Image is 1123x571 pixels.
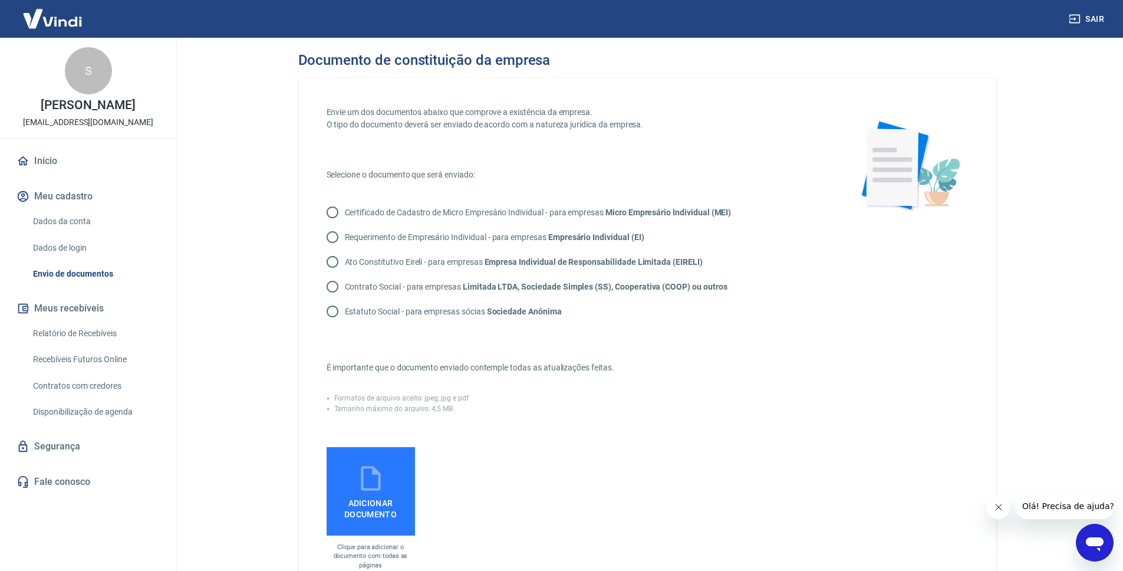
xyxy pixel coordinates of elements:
[14,434,162,460] a: Segurança
[327,106,822,119] p: Envie um dos documentos abaixo que comprove a existência da empresa.
[28,347,162,372] a: Recebíveis Futuros Online
[327,543,415,570] p: Clique para adicionar o documento com todas as páginas
[485,257,703,267] strong: Empresa Individual de Responsabilidade Limitada (EIRELI)
[987,495,1010,519] iframe: Fechar mensagem
[14,1,91,37] img: Vindi
[14,183,162,209] button: Meu cadastro
[327,119,822,131] p: O tipo do documento deverá ser enviado de acordo com a natureza jurídica da empresa.
[345,256,703,268] p: Ato Constitutivo Eireli - para empresas
[345,306,562,318] p: Estatuto Social - para empresas sócias
[327,447,415,536] label: Adicionar documento
[334,403,453,414] p: Tamanho máximo do arquivo: 4,5 MB
[1066,8,1109,30] button: Sair
[298,52,551,68] h3: Documento de constituição da empresa
[14,469,162,495] a: Fale conosco
[28,321,162,346] a: Relatório de Recebíveis
[28,236,162,260] a: Dados de login
[1015,493,1114,519] iframe: Mensagem da empresa
[14,296,162,321] button: Meus recebíveis
[334,393,469,403] p: Formatos de arquivo aceito: jpeg, jpg e pdf
[1076,524,1114,562] iframe: Botão para abrir a janela de mensagens
[23,116,153,129] p: [EMAIL_ADDRESS][DOMAIN_NAME]
[327,362,822,374] p: É importante que o documento enviado contemple todas as atualizações feitas.
[487,307,562,316] strong: Sociedade Anônima
[605,208,731,217] strong: Micro Empresário Individual (MEI)
[850,106,968,224] img: foto-documento-flower.19a65ad63fe92b90d685.png
[14,148,162,174] a: Início
[28,262,162,286] a: Envio de documentos
[28,400,162,424] a: Disponibilização de agenda
[28,209,162,234] a: Dados da conta
[463,282,727,291] strong: Limitada LTDA, Sociedade Simples (SS), Cooperativa (COOP) ou outros
[28,374,162,398] a: Contratos com credores
[65,47,112,94] div: S
[41,99,135,111] p: [PERSON_NAME]
[345,231,644,244] p: Requerimento de Empresário Individual - para empresas
[7,8,99,18] span: Olá! Precisa de ajuda?
[548,232,644,242] strong: Empresário Individual (EI)
[345,281,727,293] p: Contrato Social - para empresas
[327,169,822,181] p: Selecione o documento que será enviado:
[345,206,732,219] p: Certificado de Cadastro de Micro Empresário Individual - para empresas
[331,493,410,520] span: Adicionar documento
